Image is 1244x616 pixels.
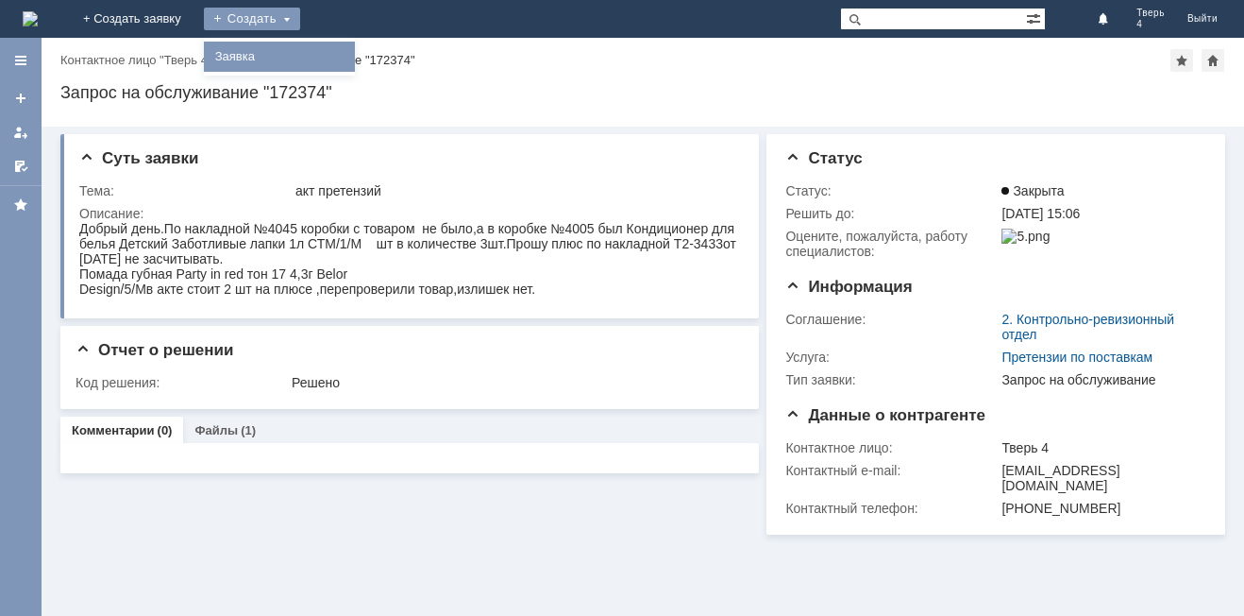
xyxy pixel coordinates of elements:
[60,83,1225,102] div: Запрос на обслуживание "172374"
[785,406,985,424] span: Данные о контрагенте
[785,149,862,167] span: Статус
[785,278,912,296] span: Информация
[785,350,998,365] div: Услуга:
[23,11,38,26] a: Перейти на домашнюю страницу
[72,423,155,437] a: Комментарии
[785,183,998,198] div: Статус:
[208,45,351,68] a: Заявка
[1136,8,1165,19] span: Тверь
[1001,440,1198,455] div: Тверь 4
[1136,19,1165,30] span: 4
[1001,312,1174,342] a: 2. Контрольно-ревизионный отдел
[785,206,998,221] div: Решить до:
[219,53,415,67] div: Запрос на обслуживание "172374"
[67,60,456,76] span: в акте стоит 2 шт на плюсе ,перепроверили товар,излишек нет.
[158,423,173,437] div: (0)
[1001,501,1198,516] div: [PHONE_NUMBER]
[79,183,292,198] div: Тема:
[785,372,998,387] div: Тип заявки:
[1202,49,1224,72] div: Сделать домашней страницей
[1026,9,1045,26] span: Расширенный поиск
[785,463,998,478] div: Контактный e-mail:
[1170,49,1193,72] div: Добавить в избранное
[79,206,737,221] div: Описание:
[1001,463,1198,493] div: [EMAIL_ADDRESS][DOMAIN_NAME]
[79,149,198,167] span: Суть заявки
[785,440,998,455] div: Контактное лицо:
[76,341,233,359] span: Отчет о решении
[241,423,256,437] div: (1)
[194,423,238,437] a: Файлы
[1001,183,1064,198] span: Закрыта
[6,83,36,113] a: Создать заявку
[1001,350,1152,365] a: Претензии по поставкам
[6,151,36,181] a: Мои согласования
[204,8,300,30] div: Создать
[295,183,733,198] div: акт претензий
[785,229,998,259] div: Oцените, пожалуйста, работу специалистов:
[1001,229,1050,244] img: 5.png
[23,11,38,26] img: logo
[785,312,998,327] div: Соглашение:
[76,375,288,390] div: Код решения:
[785,501,998,516] div: Контактный телефон:
[1001,372,1198,387] div: Запрос на обслуживание
[1001,206,1080,221] span: [DATE] 15:06
[60,53,211,67] a: Контактное лицо "Тверь 4"
[6,117,36,147] a: Мои заявки
[292,375,733,390] div: Решено
[60,53,219,67] div: /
